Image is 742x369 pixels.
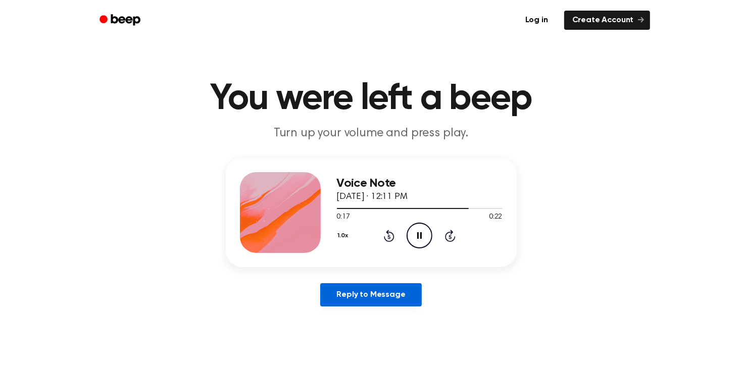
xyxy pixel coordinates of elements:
span: [DATE] · 12:11 PM [337,192,408,201]
p: Turn up your volume and press play. [177,125,565,142]
a: Beep [92,11,150,30]
button: 1.0x [337,227,352,244]
span: 0:22 [489,212,502,223]
a: Reply to Message [320,283,421,306]
a: Log in [515,9,558,32]
a: Create Account [564,11,650,30]
h1: You were left a beep [113,81,630,117]
span: 0:17 [337,212,350,223]
h3: Voice Note [337,177,503,190]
